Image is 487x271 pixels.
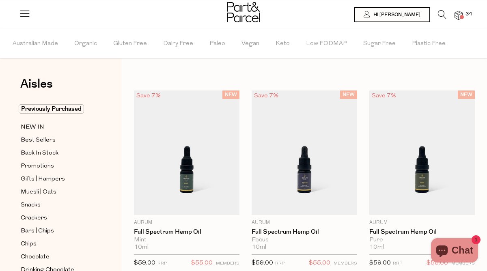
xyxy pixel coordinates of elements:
span: Gifts | Hampers [21,174,65,184]
p: Aurum [252,219,357,226]
a: Hi [PERSON_NAME] [354,7,430,22]
a: Snacks [21,200,95,210]
span: 34 [463,11,474,18]
span: Muesli | Oats [21,187,56,197]
span: Hi [PERSON_NAME] [371,11,420,18]
span: Chocolate [21,252,50,262]
a: Promotions [21,161,95,171]
a: Full Spectrum Hemp Oil [252,228,357,236]
div: Pure [369,237,475,244]
span: Vegan [241,30,259,58]
span: Low FODMAP [306,30,347,58]
span: NEW [222,90,239,99]
a: Bars | Chips [21,226,95,236]
a: NEW IN [21,122,95,132]
small: MEMBERS [334,261,357,266]
small: MEMBERS [216,261,239,266]
span: $55.00 [191,258,213,269]
div: Mint [134,237,239,244]
span: Crackers [21,213,47,223]
span: Snacks [21,200,41,210]
span: 10ml [134,244,149,251]
span: $59.00 [252,260,273,266]
span: NEW [458,90,475,99]
img: Part&Parcel [227,2,260,22]
small: RRP [393,261,402,266]
span: Gluten Free [113,30,147,58]
a: Previously Purchased [21,104,95,114]
a: 34 [455,11,463,19]
img: Full Spectrum Hemp Oil [252,90,357,215]
a: Back In Stock [21,148,95,158]
img: Full Spectrum Hemp Oil [134,90,239,215]
span: $59.00 [134,260,155,266]
span: Dairy Free [163,30,193,58]
span: NEW IN [21,123,44,132]
inbox-online-store-chat: Shopify online store chat [429,238,481,265]
div: Save 7% [134,90,163,101]
p: Aurum [134,219,239,226]
small: RRP [157,261,167,266]
span: Sugar Free [363,30,396,58]
div: Save 7% [369,90,399,101]
a: Best Sellers [21,135,95,145]
span: Organic [74,30,97,58]
p: Aurum [369,219,475,226]
span: $59.00 [369,260,391,266]
a: Full Spectrum Hemp Oil [134,228,239,236]
small: RRP [275,261,284,266]
span: Keto [276,30,290,58]
span: Bars | Chips [21,226,54,236]
div: Save 7% [252,90,281,101]
span: Back In Stock [21,148,58,158]
span: $55.00 [309,258,330,269]
span: Chips [21,239,37,249]
a: Chips [21,239,95,249]
span: Plastic Free [412,30,446,58]
span: Australian Made [13,30,58,58]
span: $55.00 [427,258,448,269]
a: Muesli | Oats [21,187,95,197]
span: 10ml [252,244,266,251]
img: Full Spectrum Hemp Oil [369,90,475,215]
a: Full Spectrum Hemp Oil [369,228,475,236]
span: Paleo [209,30,225,58]
span: Promotions [21,161,54,171]
span: Previously Purchased [19,104,84,114]
span: 10ml [369,244,384,251]
div: Focus [252,237,357,244]
span: Best Sellers [21,135,56,145]
a: Chocolate [21,252,95,262]
span: Aisles [20,75,53,93]
a: Gifts | Hampers [21,174,95,184]
a: Crackers [21,213,95,223]
span: NEW [340,90,357,99]
a: Aisles [20,78,53,98]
